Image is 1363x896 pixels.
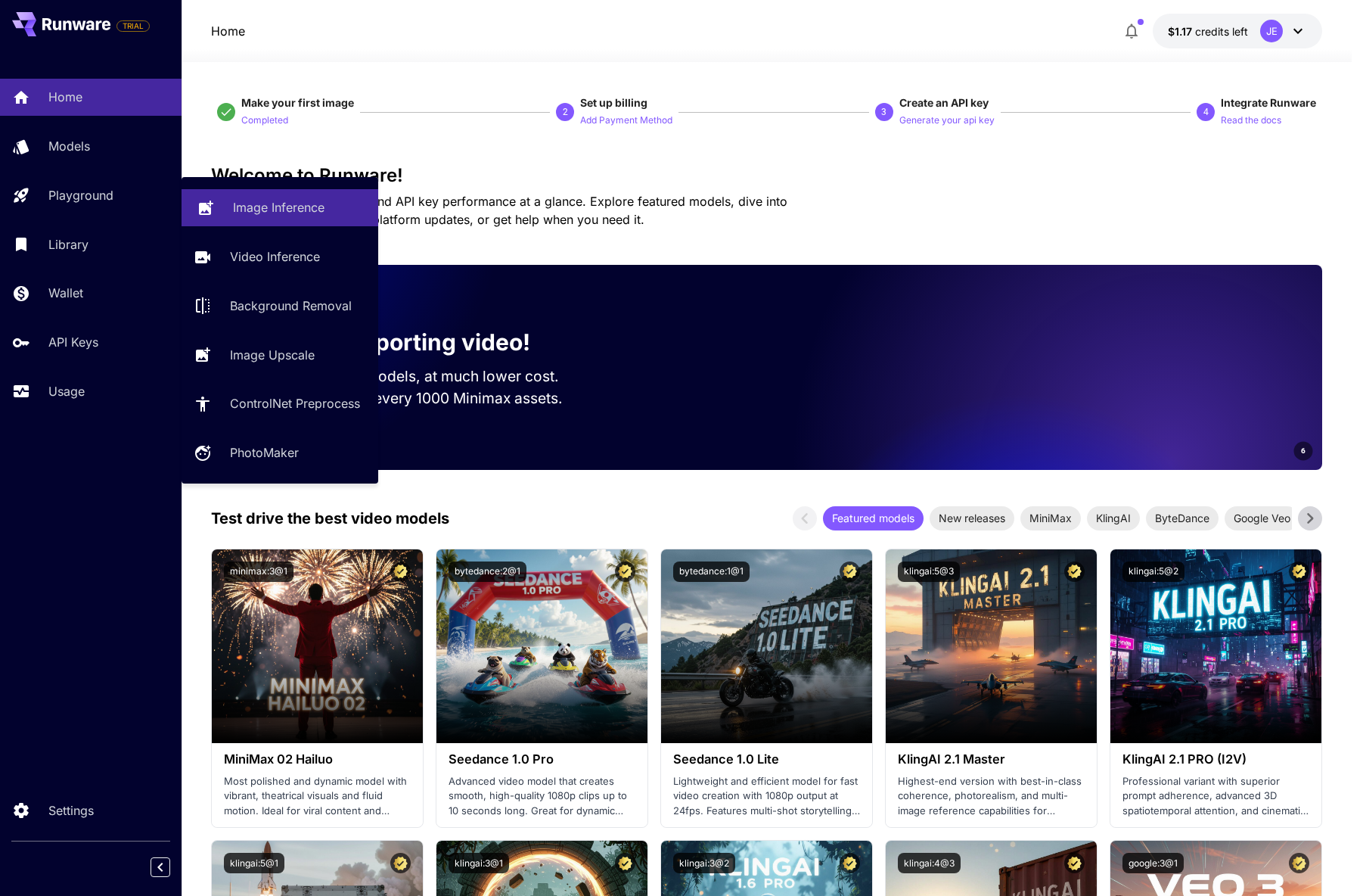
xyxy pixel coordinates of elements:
[211,22,245,40] p: Home
[840,562,860,582] button: Certified Model – Vetted for best performance and includes a commercial license.
[449,853,509,873] button: klingai:3@1
[1168,23,1248,39] div: $1.1704
[278,325,530,359] p: Now supporting video!
[211,507,449,530] p: Test drive the best video models
[615,562,635,582] button: Certified Model – Vetted for best performance and includes a commercial license.
[230,443,299,462] p: PhotoMaker
[390,853,411,873] button: Certified Model – Vetted for best performance and includes a commercial license.
[48,284,83,302] p: Wallet
[1195,25,1248,38] span: credits left
[235,366,588,387] p: Run the best video models, at much lower cost.
[182,336,378,373] a: Image Upscale
[840,853,860,873] button: Certified Model – Vetted for best performance and includes a commercial license.
[116,17,150,35] span: Add your payment card to enable full platform functionality.
[1087,510,1140,526] span: KlingAI
[1225,510,1299,526] span: Google Veo
[241,114,288,128] p: Completed
[1122,752,1309,767] h3: KlingAI 2.1 PRO (I2V)
[182,434,378,471] a: PhotoMaker
[390,562,411,582] button: Certified Model – Vetted for best performance and includes a commercial license.
[224,774,411,819] p: Most polished and dynamic model with vibrant, theatrical visuals and fluid motion. Ideal for vira...
[580,114,672,128] p: Add Payment Method
[48,801,94,820] p: Settings
[1260,20,1283,42] div: JE
[1301,445,1306,456] span: 6
[899,96,989,109] span: Create an API key
[1221,114,1281,128] p: Read the docs
[182,288,378,325] a: Background Removal
[823,510,924,526] span: Featured models
[162,854,182,881] div: Collapse sidebar
[673,853,735,873] button: klingai:3@2
[899,114,995,128] p: Generate your api key
[661,549,872,743] img: alt
[881,105,886,119] p: 3
[182,385,378,422] a: ControlNet Preprocess
[230,346,315,364] p: Image Upscale
[224,853,284,873] button: klingai:5@1
[211,165,1323,186] h3: Welcome to Runware!
[182,238,378,275] a: Video Inference
[211,22,245,40] nav: breadcrumb
[898,774,1085,819] p: Highest-end version with best-in-class coherence, photorealism, and multi-image reference capabil...
[48,88,82,106] p: Home
[1289,853,1309,873] button: Certified Model – Vetted for best performance and includes a commercial license.
[230,297,352,315] p: Background Removal
[449,562,526,582] button: bytedance:2@1
[151,857,170,877] button: Collapse sidebar
[211,194,787,227] span: Check out your usage stats and API key performance at a glance. Explore featured models, dive int...
[563,105,568,119] p: 2
[1122,774,1309,819] p: Professional variant with superior prompt adherence, advanced 3D spatiotemporal attention, and ci...
[898,853,961,873] button: klingai:4@3
[230,247,320,266] p: Video Inference
[673,774,860,819] p: Lightweight and efficient model for fast video creation with 1080p output at 24fps. Features mult...
[1122,562,1184,582] button: klingai:5@2
[233,198,324,216] p: Image Inference
[1020,510,1081,526] span: MiniMax
[212,549,423,743] img: alt
[436,549,647,743] img: alt
[898,562,960,582] button: klingai:5@3
[1122,853,1184,873] button: google:3@1
[48,333,98,351] p: API Keys
[48,137,90,155] p: Models
[48,186,113,204] p: Playground
[673,752,860,767] h3: Seedance 1.0 Lite
[1146,510,1219,526] span: ByteDance
[241,96,354,109] span: Make your first image
[182,189,378,226] a: Image Inference
[235,387,588,409] p: Save up to $350 for every 1000 Minimax assets.
[224,562,293,582] button: minimax:3@1
[449,774,635,819] p: Advanced video model that creates smooth, high-quality 1080p clips up to 10 seconds long. Great f...
[1064,562,1085,582] button: Certified Model – Vetted for best performance and includes a commercial license.
[449,752,635,767] h3: Seedance 1.0 Pro
[930,510,1014,526] span: New releases
[898,752,1085,767] h3: KlingAI 2.1 Master
[1064,853,1085,873] button: Certified Model – Vetted for best performance and includes a commercial license.
[580,96,647,109] span: Set up billing
[117,20,149,32] span: TRIAL
[48,235,88,254] p: Library
[1110,549,1321,743] img: alt
[886,549,1097,743] img: alt
[1168,25,1195,38] span: $1.17
[1221,96,1316,109] span: Integrate Runware
[1289,562,1309,582] button: Certified Model – Vetted for best performance and includes a commercial license.
[673,562,750,582] button: bytedance:1@1
[1203,105,1209,119] p: 4
[224,752,411,767] h3: MiniMax 02 Hailuo
[615,853,635,873] button: Certified Model – Vetted for best performance and includes a commercial license.
[48,382,85,400] p: Usage
[230,394,360,412] p: ControlNet Preprocess
[1153,14,1322,48] button: $1.1704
